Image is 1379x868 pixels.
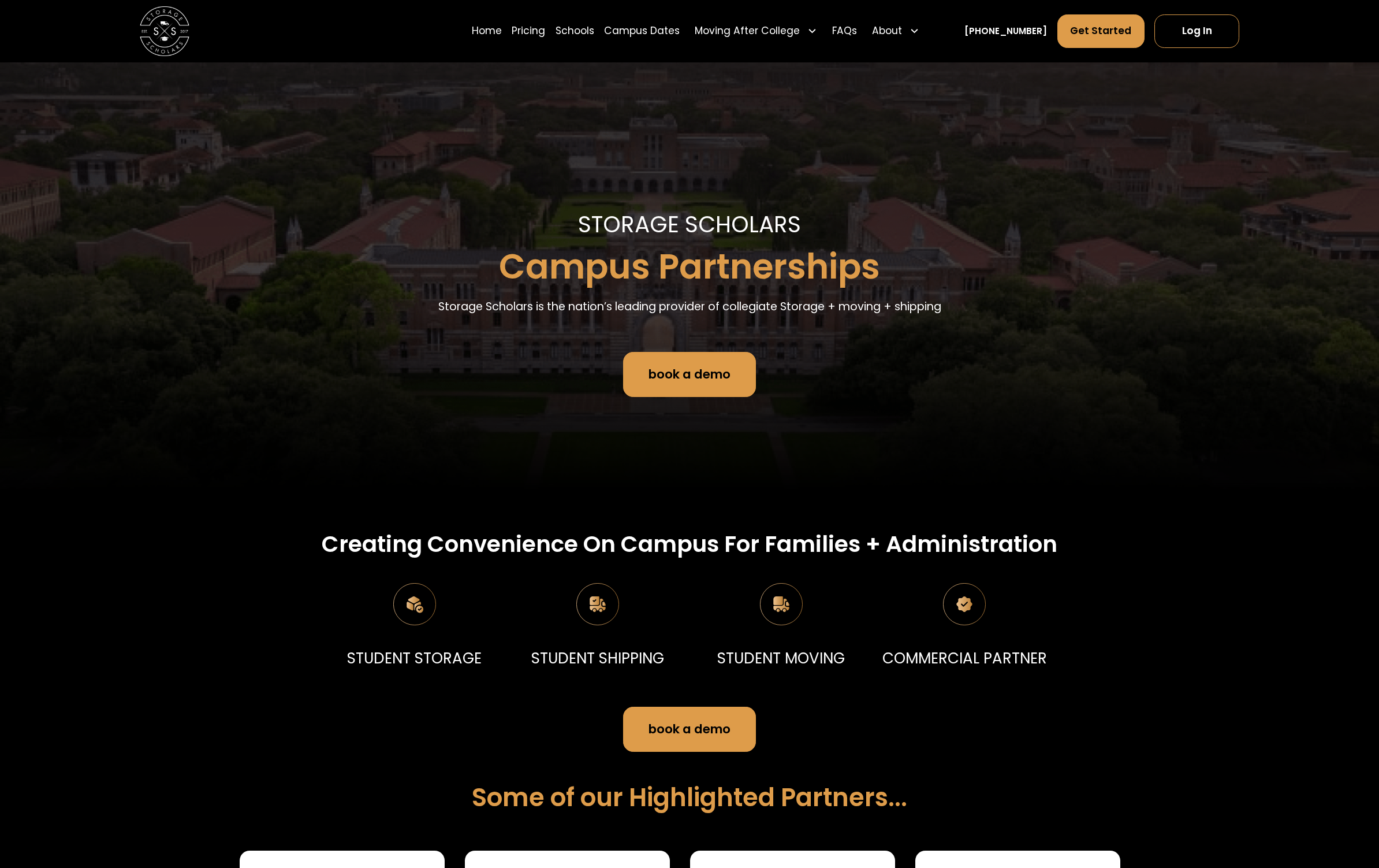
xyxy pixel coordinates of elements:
[623,707,756,752] a: book a demo
[322,531,1057,558] h2: Creating Convenience On Campus For Families + Administration
[499,248,880,285] h1: Campus Partnerships
[1057,14,1145,48] a: Get Started
[531,647,664,670] p: STUDENT SHIPPING
[872,24,902,39] div: About
[347,647,482,670] p: STUDENT STORAGE
[140,6,190,57] a: home
[512,14,545,49] a: Pricing
[472,783,907,813] h3: Some of our Highlighted Partners...
[867,14,925,49] div: About
[578,208,801,242] p: STORAGE SCHOLARS
[832,14,857,49] a: FAQs
[140,6,190,57] img: Storage Scholars main logo
[438,298,941,315] p: Storage Scholars is the nation’s leading provider of collegiate Storage + moving + shipping
[964,25,1047,38] a: [PHONE_NUMBER]
[717,647,845,670] p: STUDENT MOVING
[472,14,502,49] a: Home
[604,14,680,49] a: Campus Dates
[689,14,822,49] div: Moving After College
[623,352,756,397] a: book a demo
[882,647,1047,670] p: COMMERCIAL PARTNER
[556,14,594,49] a: Schools
[1154,14,1239,48] a: Log In
[695,24,800,39] div: Moving After College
